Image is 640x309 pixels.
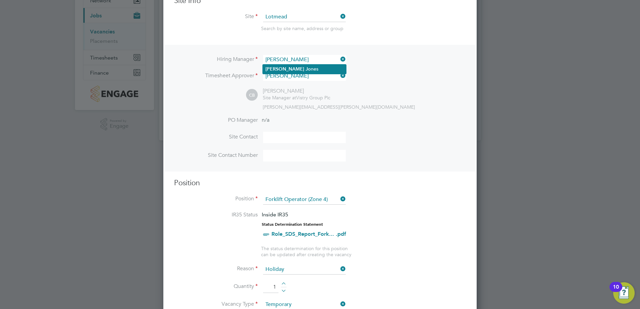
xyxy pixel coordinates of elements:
label: Hiring Manager [174,56,258,63]
span: The status determination for this position can be updated after creating the vacancy [261,245,351,257]
input: Search for... [263,195,346,205]
span: CB [246,89,258,101]
span: Search by site name, address or group [261,25,343,31]
span: n/a [262,117,269,123]
input: Search for... [263,12,346,22]
b: Jo [306,66,311,72]
label: IR35 Status [174,211,258,218]
label: Site [174,13,258,20]
span: [PERSON_NAME][EMAIL_ADDRESS][PERSON_NAME][DOMAIN_NAME] [263,104,415,110]
label: Quantity [174,283,258,290]
h3: Position [174,178,466,188]
label: Reason [174,265,258,272]
label: Vacancy Type [174,301,258,308]
label: Site Contact [174,133,258,140]
div: 10 [613,287,619,296]
div: [PERSON_NAME] [263,88,330,95]
input: Search for... [263,55,346,65]
strong: Status Determination Statement [262,222,323,227]
b: [PERSON_NAME] [265,66,304,72]
label: Site Contact Number [174,152,258,159]
input: Search for... [263,71,346,81]
span: Inside IR35 [262,211,288,218]
input: Select one [263,265,346,275]
button: Open Resource Center, 10 new notifications [613,282,635,304]
label: Timesheet Approver [174,72,258,79]
a: Role_SDS_Report_Fork... .pdf [271,231,346,237]
label: PO Manager [174,117,258,124]
span: Site Manager at [263,95,296,101]
li: nes [263,65,346,74]
div: Vistry Group Plc [263,95,330,101]
label: Position [174,195,258,202]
